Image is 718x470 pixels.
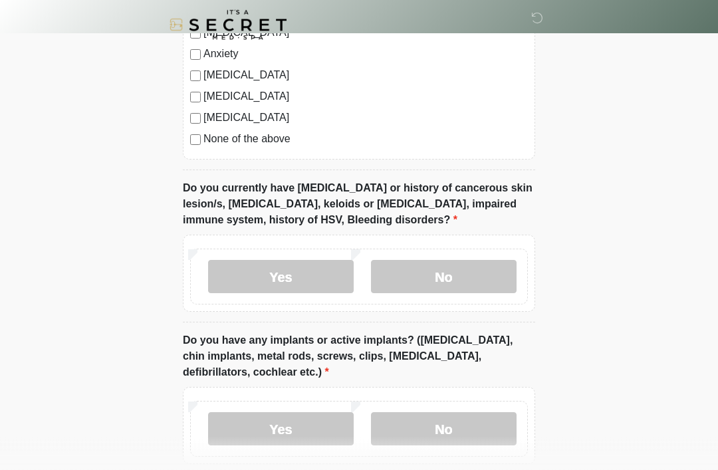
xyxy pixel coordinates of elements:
label: [MEDICAL_DATA] [203,68,528,84]
label: No [371,261,517,294]
label: Yes [208,413,354,446]
input: Anxiety [190,50,201,60]
label: [MEDICAL_DATA] [203,110,528,126]
input: None of the above [190,135,201,146]
label: No [371,413,517,446]
label: Do you have any implants or active implants? ([MEDICAL_DATA], chin implants, metal rods, screws, ... [183,333,535,381]
label: None of the above [203,132,528,148]
input: [MEDICAL_DATA] [190,114,201,124]
input: [MEDICAL_DATA] [190,92,201,103]
label: Do you currently have [MEDICAL_DATA] or history of cancerous skin lesion/s, [MEDICAL_DATA], keloi... [183,181,535,229]
input: [MEDICAL_DATA] [190,71,201,82]
img: It's A Secret Med Spa Logo [170,10,287,40]
label: [MEDICAL_DATA] [203,89,528,105]
label: Yes [208,261,354,294]
label: Anxiety [203,47,528,62]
